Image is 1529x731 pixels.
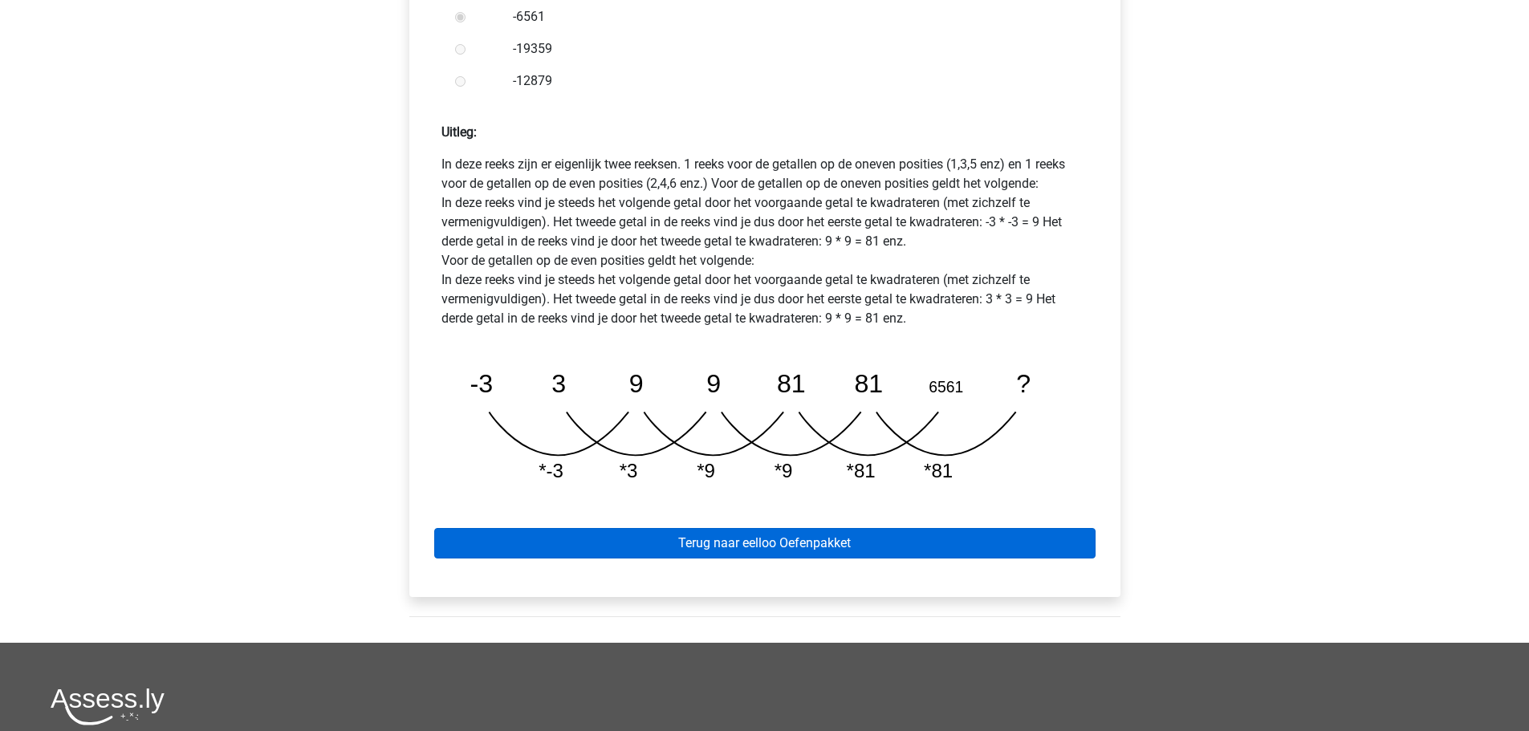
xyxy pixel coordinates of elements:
[855,369,884,398] tspan: 81
[470,369,493,398] tspan: -3
[441,155,1088,328] p: In deze reeks zijn er eigenlijk twee reeksen. 1 reeks voor de getallen op de oneven posities (1,3...
[777,369,806,398] tspan: 81
[629,369,644,398] tspan: 9
[1018,369,1032,398] tspan: ?
[441,124,477,140] strong: Uitleg:
[513,7,1068,26] label: -6561
[513,39,1068,59] label: -19359
[513,71,1068,91] label: -12879
[929,378,964,396] tspan: 6561
[51,688,165,725] img: Assessly logo
[707,369,722,398] tspan: 9
[434,528,1096,558] a: Terug naar eelloo Oefenpakket
[551,369,566,398] tspan: 3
